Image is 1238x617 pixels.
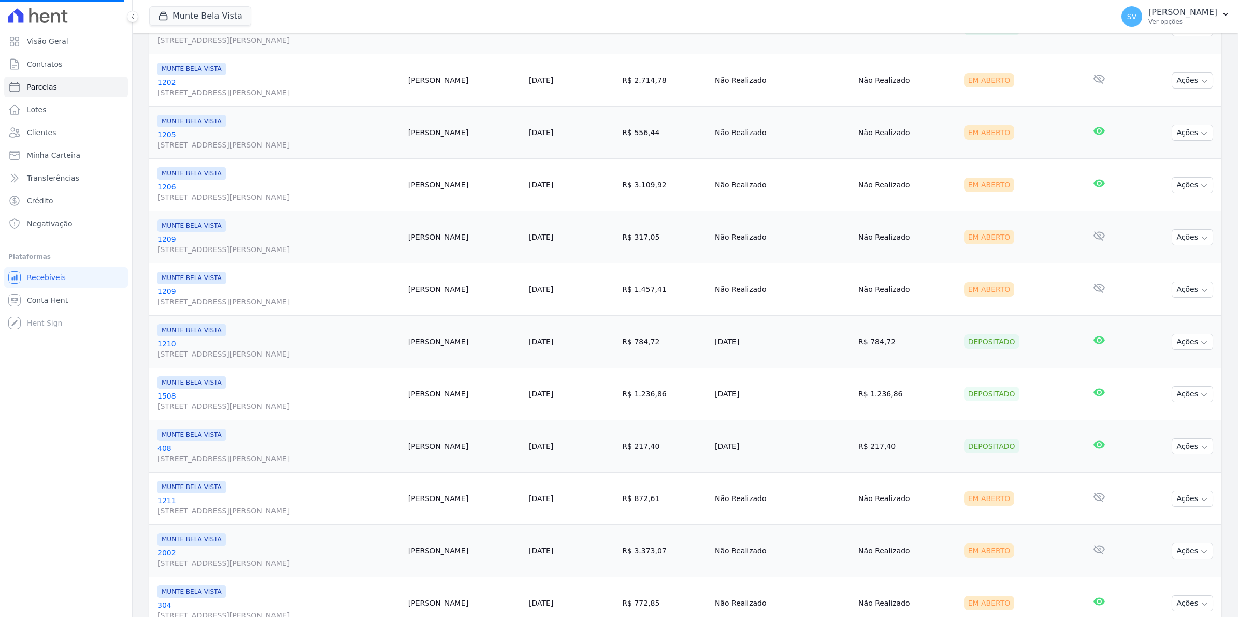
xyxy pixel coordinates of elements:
div: Em Aberto [964,596,1015,610]
td: R$ 1.236,86 [854,368,960,420]
div: Depositado [964,387,1019,401]
span: MUNTE BELA VISTA [157,585,226,598]
button: Ações [1172,334,1213,350]
a: 408[STREET_ADDRESS][PERSON_NAME] [157,443,400,464]
span: [STREET_ADDRESS][PERSON_NAME] [157,87,400,98]
td: R$ 3.109,92 [618,159,711,211]
a: [DATE] [529,442,553,450]
div: Plataformas [8,251,124,263]
td: R$ 317,05 [618,211,711,263]
div: Em Aberto [964,491,1015,506]
td: [PERSON_NAME] [404,211,525,263]
a: 2002[STREET_ADDRESS][PERSON_NAME] [157,548,400,568]
span: MUNTE BELA VISTA [157,63,226,75]
span: [STREET_ADDRESS][PERSON_NAME] [157,192,400,202]
td: [PERSON_NAME] [404,368,525,420]
span: [STREET_ADDRESS][PERSON_NAME] [157,506,400,516]
button: Ações [1172,125,1213,141]
span: [STREET_ADDRESS][PERSON_NAME] [157,401,400,412]
span: Conta Hent [27,295,68,305]
button: Ações [1172,595,1213,611]
div: Em Aberto [964,178,1015,192]
span: Visão Geral [27,36,68,47]
button: Ações [1172,543,1213,559]
button: Munte Bela Vista [149,6,251,26]
div: Depositado [964,439,1019,453]
a: 1209[STREET_ADDRESS][PERSON_NAME] [157,234,400,255]
button: Ações [1172,386,1213,402]
span: [STREET_ADDRESS][PERSON_NAME] [157,35,400,46]
p: [PERSON_NAME] [1148,7,1217,18]
td: R$ 2.714,78 [618,54,711,107]
td: R$ 1.457,41 [618,263,711,316]
td: Não Realizado [711,107,854,159]
td: Não Realizado [854,473,960,525]
span: Clientes [27,127,56,138]
td: Não Realizado [711,263,854,316]
a: Parcelas [4,77,128,97]
span: MUNTE BELA VISTA [157,272,226,284]
td: [PERSON_NAME] [404,159,525,211]
a: [DATE] [529,285,553,293]
a: [DATE] [529,390,553,398]
span: SV [1127,13,1136,20]
a: Contratos [4,54,128,75]
a: 1508[STREET_ADDRESS][PERSON_NAME] [157,391,400,412]
td: R$ 872,61 [618,473,711,525]
button: Ações [1172,491,1213,507]
span: Crédito [27,196,53,206]
span: MUNTE BELA VISTA [157,115,226,127]
a: 1109[STREET_ADDRESS][PERSON_NAME] [157,25,400,46]
button: Ações [1172,72,1213,89]
td: [PERSON_NAME] [404,316,525,368]
td: R$ 784,72 [618,316,711,368]
span: [STREET_ADDRESS][PERSON_NAME] [157,244,400,255]
span: Lotes [27,105,47,115]
a: Clientes [4,122,128,143]
span: Recebíveis [27,272,66,283]
span: [STREET_ADDRESS][PERSON_NAME] [157,558,400,568]
a: 1205[STREET_ADDRESS][PERSON_NAME] [157,129,400,150]
a: [DATE] [529,494,553,503]
span: Parcelas [27,82,57,92]
span: [STREET_ADDRESS][PERSON_NAME] [157,140,400,150]
span: MUNTE BELA VISTA [157,167,226,180]
div: Em Aberto [964,73,1015,87]
span: Minha Carteira [27,150,80,160]
button: SV [PERSON_NAME] Ver opções [1113,2,1238,31]
td: [PERSON_NAME] [404,525,525,577]
a: Transferências [4,168,128,188]
a: 1210[STREET_ADDRESS][PERSON_NAME] [157,339,400,359]
a: Negativação [4,213,128,234]
td: R$ 217,40 [854,420,960,473]
span: MUNTE BELA VISTA [157,533,226,546]
a: [DATE] [529,337,553,346]
td: Não Realizado [711,159,854,211]
td: [PERSON_NAME] [404,54,525,107]
span: Negativação [27,218,73,229]
a: Lotes [4,99,128,120]
span: [STREET_ADDRESS][PERSON_NAME] [157,297,400,307]
div: Em Aberto [964,543,1015,558]
a: Conta Hent [4,290,128,311]
span: MUNTE BELA VISTA [157,429,226,441]
td: Não Realizado [854,263,960,316]
div: Em Aberto [964,282,1015,297]
td: R$ 217,40 [618,420,711,473]
td: R$ 1.236,86 [618,368,711,420]
td: Não Realizado [711,473,854,525]
a: 1211[STREET_ADDRESS][PERSON_NAME] [157,495,400,516]
td: Não Realizado [854,525,960,577]
td: [DATE] [711,420,854,473]
td: [PERSON_NAME] [404,473,525,525]
a: 1202[STREET_ADDRESS][PERSON_NAME] [157,77,400,98]
a: [DATE] [529,181,553,189]
td: R$ 784,72 [854,316,960,368]
td: Não Realizado [854,211,960,263]
td: Não Realizado [711,525,854,577]
a: Crédito [4,190,128,211]
button: Ações [1172,282,1213,298]
td: Não Realizado [711,211,854,263]
td: Não Realizado [854,54,960,107]
span: MUNTE BELA VISTA [157,481,226,493]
